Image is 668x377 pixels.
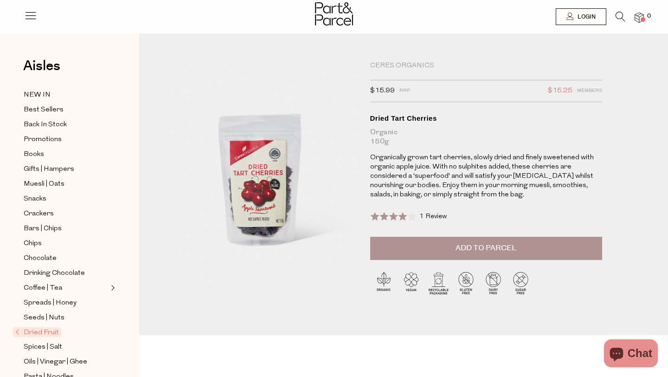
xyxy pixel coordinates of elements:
span: Members [577,85,602,97]
button: Expand/Collapse Coffee | Tea [109,282,115,293]
span: Best Sellers [24,104,64,116]
a: 0 [635,13,644,22]
img: Dried Tart Cherries [167,61,356,285]
a: Aisles [23,59,60,82]
a: Spices | Salt [24,341,108,353]
img: P_P-ICONS-Live_Bec_V11_Recyclable_Packaging.svg [425,269,452,297]
img: P_P-ICONS-Live_Bec_V11_Gluten_Free.svg [452,269,480,297]
span: $15.25 [548,85,572,97]
img: P_P-ICONS-Live_Bec_V11_Vegan.svg [398,269,425,297]
button: Add to Parcel [370,237,602,260]
div: Dried Tart Cherries [370,114,602,123]
a: Oils | Vinegar | Ghee [24,356,108,368]
a: Chips [24,238,108,249]
span: Gifts | Hampers [24,164,74,175]
a: Chocolate [24,253,108,264]
span: RRP [399,85,410,97]
span: Aisles [23,56,60,76]
div: Ceres Organics [370,61,602,71]
img: P_P-ICONS-Live_Bec_V11_Dairy_Free.svg [480,269,507,297]
p: Organically grown tart cherries, slowly dried and finely sweetened with organic apple juice. With... [370,153,602,200]
span: Drinking Chocolate [24,268,85,279]
a: Bars | Chips [24,223,108,234]
span: $15.99 [370,85,395,97]
span: Dried Fruit [13,327,61,337]
span: Spreads | Honey [24,298,77,309]
span: Chocolate [24,253,57,264]
a: Login [556,8,606,25]
span: Promotions [24,134,62,145]
a: Gifts | Hampers [24,163,108,175]
img: P_P-ICONS-Live_Bec_V11_Organic.svg [370,269,398,297]
a: Drinking Chocolate [24,267,108,279]
span: Login [575,13,596,21]
span: Bars | Chips [24,223,62,234]
span: Snacks [24,194,46,205]
a: Promotions [24,134,108,145]
div: organic 150g [370,128,602,146]
span: Books [24,149,44,160]
span: 0 [645,12,653,20]
a: Dried Fruit [15,327,108,338]
span: Oils | Vinegar | Ghee [24,357,87,368]
span: Spices | Salt [24,342,62,353]
span: Seeds | Nuts [24,312,64,324]
span: Crackers [24,208,54,220]
a: Crackers [24,208,108,220]
a: NEW IN [24,89,108,101]
span: Muesli | Oats [24,179,64,190]
span: Coffee | Tea [24,283,62,294]
a: Muesli | Oats [24,178,108,190]
span: NEW IN [24,90,51,101]
img: Part&Parcel [315,2,353,26]
a: Coffee | Tea [24,282,108,294]
a: Snacks [24,193,108,205]
span: Back In Stock [24,119,67,130]
img: P_P-ICONS-Live_Bec_V11_Sugar_Free.svg [507,269,534,297]
a: Spreads | Honey [24,297,108,309]
a: Seeds | Nuts [24,312,108,324]
span: Add to Parcel [456,243,516,253]
span: 1 Review [419,213,447,220]
a: Back In Stock [24,119,108,130]
a: Books [24,149,108,160]
span: Chips [24,238,42,249]
a: Best Sellers [24,104,108,116]
inbox-online-store-chat: Shopify online store chat [601,339,661,370]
